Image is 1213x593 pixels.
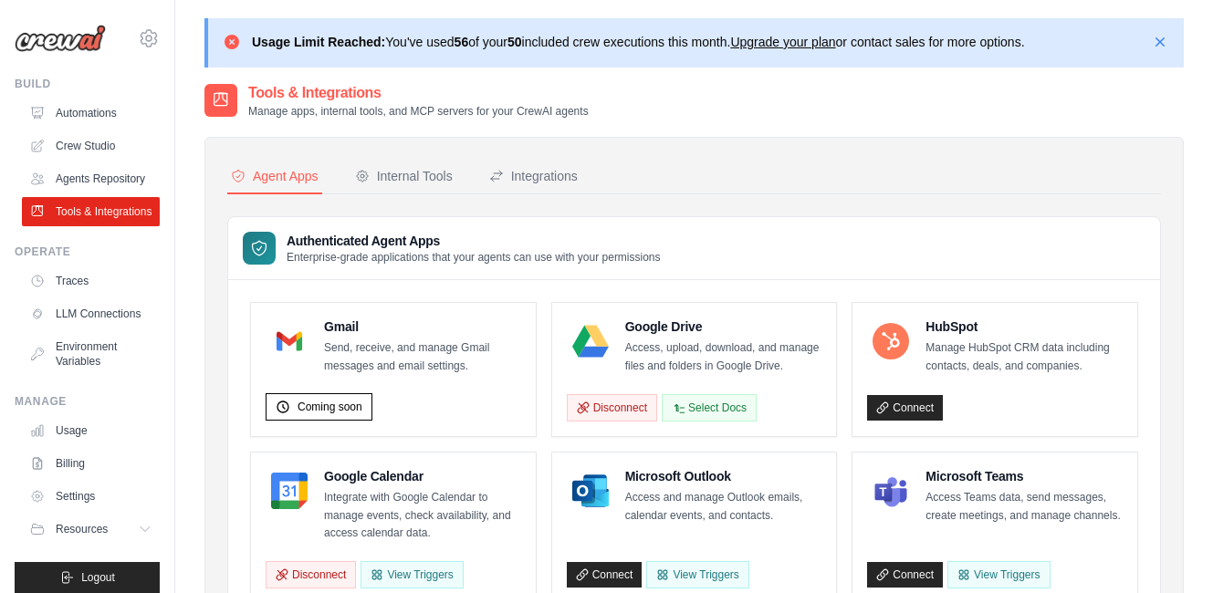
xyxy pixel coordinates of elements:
a: Connect [867,395,943,421]
p: Access, upload, download, and manage files and folders in Google Drive. [625,339,822,375]
a: Tools & Integrations [22,197,160,226]
h4: Gmail [324,317,521,336]
a: Billing [22,449,160,478]
h4: Microsoft Teams [925,467,1123,485]
a: Connect [867,562,943,588]
p: Manage apps, internal tools, and MCP servers for your CrewAI agents [248,104,589,119]
a: Usage [22,416,160,445]
span: Logout [81,570,115,585]
img: Microsoft Teams Logo [873,473,909,509]
div: Manage [15,394,160,409]
h2: Tools & Integrations [248,82,589,104]
button: Disconnect [567,394,657,421]
a: Settings [22,482,160,511]
p: Access and manage Outlook emails, calendar events, and contacts. [625,489,822,525]
a: Upgrade your plan [730,35,835,49]
p: Enterprise-grade applications that your agents can use with your permissions [287,250,661,265]
div: Agent Apps [231,167,319,185]
p: Send, receive, and manage Gmail messages and email settings. [324,339,521,375]
p: Integrate with Google Calendar to manage events, check availability, and access calendar data. [324,489,521,543]
: View Triggers [646,561,748,588]
p: Manage HubSpot CRM data including contacts, deals, and companies. [925,339,1123,375]
img: Google Drive Logo [572,323,609,359]
button: Resources [22,515,160,544]
a: Connect [567,562,643,588]
strong: 56 [455,35,469,49]
div: Internal Tools [355,167,453,185]
img: Microsoft Outlook Logo [572,473,609,509]
a: LLM Connections [22,299,160,328]
button: View Triggers [361,561,463,588]
img: Google Calendar Logo [271,473,308,509]
div: Build [15,77,160,91]
button: Agent Apps [227,160,322,194]
strong: Usage Limit Reached: [252,35,385,49]
span: Coming soon [298,400,362,414]
h4: Microsoft Outlook [625,467,822,485]
button: Disconnect [266,561,356,588]
div: Integrations [489,167,578,185]
a: Agents Repository [22,164,160,193]
p: Access Teams data, send messages, create meetings, and manage channels. [925,489,1123,525]
a: Crew Studio [22,131,160,161]
a: Traces [22,266,160,296]
button: Integrations [486,160,581,194]
: View Triggers [947,561,1050,588]
h4: HubSpot [925,317,1123,336]
div: Operate [15,244,160,259]
img: HubSpot Logo [873,323,909,359]
a: Automations [22,99,160,128]
button: Internal Tools [351,160,456,194]
span: Resources [56,522,108,536]
button: Logout [15,562,160,593]
a: Environment Variables [22,332,160,376]
h4: Google Calendar [324,467,521,485]
img: Gmail Logo [271,323,308,359]
button: Select Docs [662,394,757,421]
p: You've used of your included crew executions this month. or contact sales for more options. [252,33,1025,51]
strong: 50 [507,35,522,49]
h3: Authenticated Agent Apps [287,232,661,250]
img: Logo [15,25,106,52]
h4: Google Drive [625,317,822,336]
